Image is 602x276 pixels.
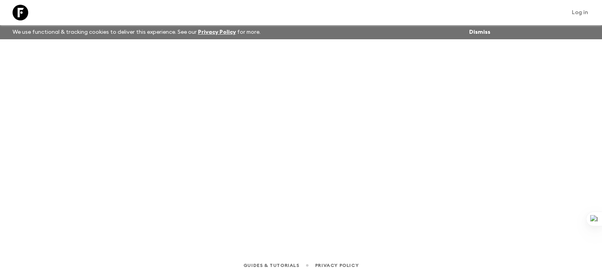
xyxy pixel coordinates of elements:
a: Log in [568,7,593,18]
a: Guides & Tutorials [243,261,299,270]
p: We use functional & tracking cookies to deliver this experience. See our for more. [9,25,264,39]
a: Privacy Policy [198,29,236,35]
a: Privacy Policy [315,261,359,270]
button: Dismiss [467,27,492,38]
